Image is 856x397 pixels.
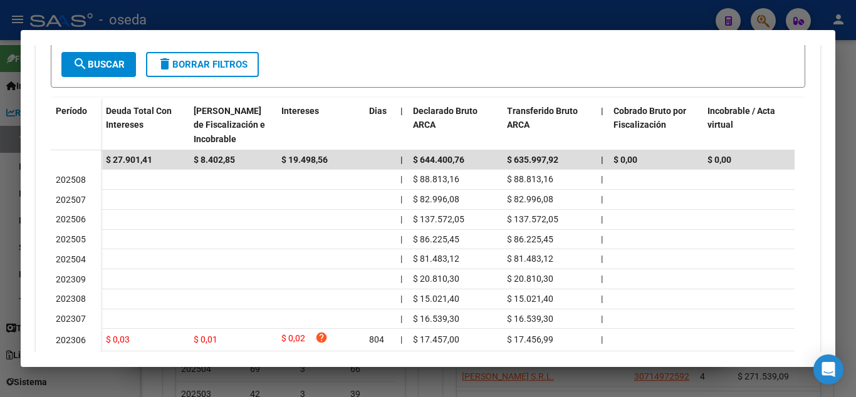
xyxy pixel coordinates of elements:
[507,254,553,264] span: $ 81.483,12
[601,155,603,165] span: |
[400,234,402,244] span: |
[157,59,248,70] span: Borrar Filtros
[413,106,478,130] span: Declarado Bruto ARCA
[413,214,464,224] span: $ 137.572,05
[601,106,603,116] span: |
[281,331,305,348] span: $ 0,02
[413,274,459,284] span: $ 20.810,30
[56,335,86,345] span: 202306
[413,294,459,304] span: $ 15.021,40
[101,98,189,153] datatable-header-cell: Deuda Total Con Intereses
[813,354,843,384] div: Open Intercom Messenger
[157,56,172,71] mat-icon: delete
[507,274,553,284] span: $ 20.810,30
[400,194,402,204] span: |
[315,331,328,344] i: help
[507,294,553,304] span: $ 15.021,40
[400,314,402,324] span: |
[601,174,603,184] span: |
[106,155,152,165] span: $ 27.901,41
[507,214,558,224] span: $ 137.572,05
[106,334,130,344] span: $ 0,03
[507,314,553,324] span: $ 16.539,30
[413,155,464,165] span: $ 644.400,76
[51,98,101,150] datatable-header-cell: Período
[413,174,459,184] span: $ 88.813,16
[400,254,402,264] span: |
[413,194,459,204] span: $ 82.996,08
[408,98,502,153] datatable-header-cell: Declarado Bruto ARCA
[281,155,328,165] span: $ 19.498,56
[413,254,459,264] span: $ 81.483,12
[395,98,408,153] datatable-header-cell: |
[194,334,217,344] span: $ 0,01
[56,234,86,244] span: 202505
[601,274,603,284] span: |
[56,106,87,116] span: Período
[56,195,86,205] span: 202507
[56,214,86,224] span: 202506
[413,234,459,244] span: $ 86.225,45
[413,334,459,344] span: $ 17.457,00
[601,234,603,244] span: |
[189,98,276,153] datatable-header-cell: Deuda Bruta Neto de Fiscalización e Incobrable
[613,106,686,130] span: Cobrado Bruto por Fiscalización
[194,106,265,145] span: [PERSON_NAME] de Fiscalización e Incobrable
[507,155,558,165] span: $ 635.997,92
[56,274,86,284] span: 202309
[369,106,387,116] span: Dias
[601,214,603,224] span: |
[601,314,603,324] span: |
[400,174,402,184] span: |
[507,174,553,184] span: $ 88.813,16
[281,106,319,116] span: Intereses
[73,56,88,71] mat-icon: search
[608,98,702,153] datatable-header-cell: Cobrado Bruto por Fiscalización
[56,175,86,185] span: 202508
[400,294,402,304] span: |
[613,155,637,165] span: $ 0,00
[146,52,259,77] button: Borrar Filtros
[400,214,402,224] span: |
[502,98,596,153] datatable-header-cell: Transferido Bruto ARCA
[507,106,578,130] span: Transferido Bruto ARCA
[56,314,86,324] span: 202307
[413,314,459,324] span: $ 16.539,30
[400,155,403,165] span: |
[601,294,603,304] span: |
[601,254,603,264] span: |
[73,59,125,70] span: Buscar
[507,234,553,244] span: $ 86.225,45
[601,194,603,204] span: |
[56,294,86,304] span: 202308
[507,194,553,204] span: $ 82.996,08
[400,274,402,284] span: |
[194,155,235,165] span: $ 8.402,85
[400,334,402,344] span: |
[369,334,384,344] span: 804
[61,52,136,77] button: Buscar
[707,155,731,165] span: $ 0,00
[364,98,395,153] datatable-header-cell: Dias
[507,334,553,344] span: $ 17.456,99
[106,106,172,130] span: Deuda Total Con Intereses
[601,334,603,344] span: |
[400,106,403,116] span: |
[707,106,775,130] span: Incobrable / Acta virtual
[56,254,86,264] span: 202504
[702,98,796,153] datatable-header-cell: Incobrable / Acta virtual
[276,98,364,153] datatable-header-cell: Intereses
[596,98,608,153] datatable-header-cell: |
